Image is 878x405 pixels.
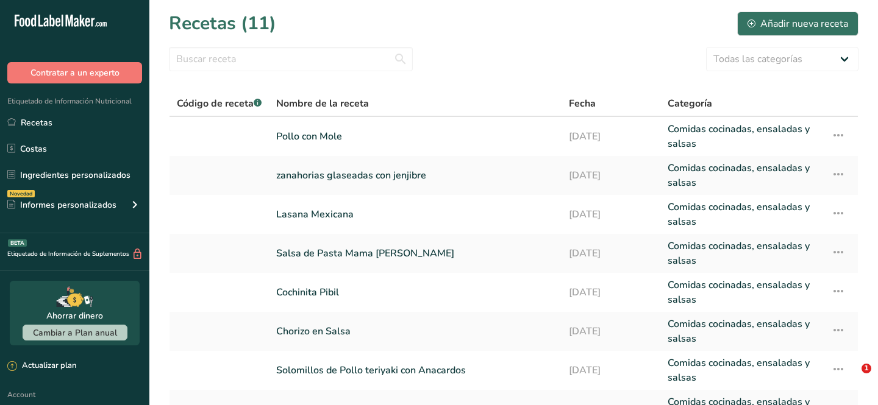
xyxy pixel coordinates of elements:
a: Comidas cocinadas, ensaladas y salsas [668,122,816,151]
a: zanahorias glaseadas con jenjibre [276,161,554,190]
a: Chorizo en Salsa [276,317,554,346]
a: [DATE] [569,356,653,385]
h1: Recetas (11) [169,10,276,37]
span: Categoría [668,96,712,111]
a: [DATE] [569,122,653,151]
iframe: Intercom live chat [837,364,866,393]
div: Añadir nueva receta [748,16,848,31]
span: Fecha [569,96,596,111]
button: Cambiar a Plan anual [23,325,127,340]
div: BETA [8,239,27,247]
a: Salsa de Pasta Mama [PERSON_NAME] [276,239,554,268]
a: [DATE] [569,239,653,268]
a: Comidas cocinadas, ensaladas y salsas [668,317,816,346]
input: Buscar receta [169,47,413,71]
a: Pollo con Mole [276,122,554,151]
a: Comidas cocinadas, ensaladas y salsas [668,200,816,229]
a: Comidas cocinadas, ensaladas y salsas [668,356,816,385]
a: Lasana Mexicana [276,200,554,229]
a: Comidas cocinadas, ensaladas y salsas [668,161,816,190]
button: Contratar a un experto [7,62,142,83]
a: Cochinita Pibil [276,278,554,307]
a: Comidas cocinadas, ensaladas y salsas [668,239,816,268]
a: Comidas cocinadas, ensaladas y salsas [668,278,816,307]
span: 1 [862,364,871,373]
a: [DATE] [569,317,653,346]
span: Código de receta [177,97,262,110]
div: Novedad [7,190,35,197]
div: Ahorrar dinero [46,309,103,322]
div: Actualizar plan [7,360,76,372]
a: [DATE] [569,161,653,190]
button: Añadir nueva receta [737,12,858,36]
a: [DATE] [569,200,653,229]
div: Informes personalizados [7,199,116,211]
a: Solomillos de Pollo teriyaki con Anacardos [276,356,554,385]
span: Cambiar a Plan anual [33,327,117,339]
span: Nombre de la receta [276,96,369,111]
a: [DATE] [569,278,653,307]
